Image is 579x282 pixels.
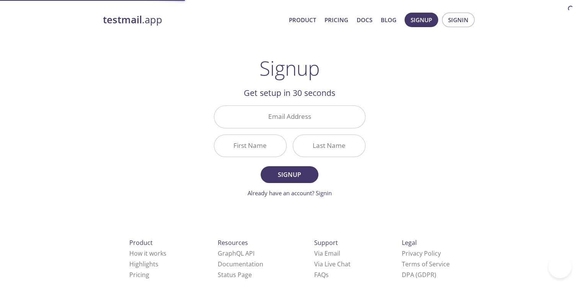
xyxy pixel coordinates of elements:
a: Product [289,15,316,25]
iframe: Help Scout Beacon - Open [548,255,571,278]
a: testmail.app [103,13,283,26]
button: Signin [442,13,475,27]
a: GraphQL API [218,249,254,258]
a: Terms of Service [402,260,450,268]
strong: testmail [103,13,142,26]
a: Privacy Policy [402,249,441,258]
span: Signin [448,15,468,25]
span: s [326,271,329,279]
a: Pricing [325,15,348,25]
a: Status Page [218,271,252,279]
button: Signup [261,166,318,183]
a: Highlights [129,260,158,268]
button: Signup [404,13,438,27]
span: Product [129,238,153,247]
a: Via Live Chat [314,260,351,268]
a: Already have an account? Signin [248,189,332,197]
a: FAQ [314,271,329,279]
a: DPA (GDPR) [402,271,436,279]
span: Resources [218,238,248,247]
a: How it works [129,249,166,258]
span: Signup [411,15,432,25]
span: Signup [269,169,310,180]
span: Support [314,238,338,247]
h2: Get setup in 30 seconds [214,86,365,99]
a: Pricing [129,271,149,279]
a: Via Email [314,249,340,258]
h1: Signup [259,57,320,79]
span: Legal [402,238,417,247]
a: Docs [357,15,372,25]
a: Documentation [218,260,263,268]
a: Blog [381,15,396,25]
